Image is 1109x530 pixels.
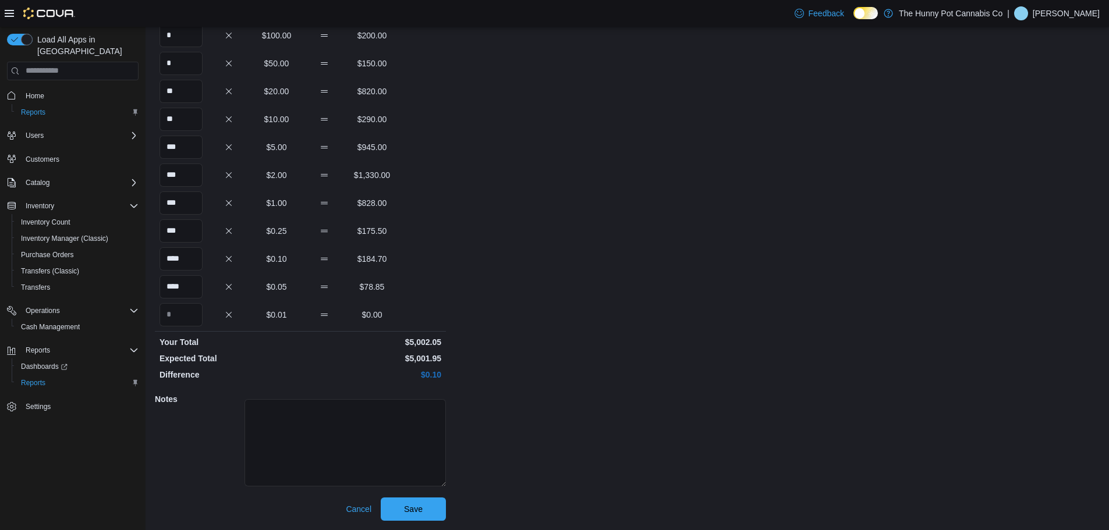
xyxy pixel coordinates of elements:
p: $290.00 [350,113,394,125]
span: Inventory Manager (Classic) [16,232,139,246]
span: Reports [21,378,45,387]
span: Dashboards [21,362,68,371]
span: Load All Apps in [GEOGRAPHIC_DATA] [33,34,139,57]
button: Transfers [12,279,143,296]
button: Cancel [341,497,376,521]
p: $78.85 [350,281,394,293]
h5: Notes [155,387,242,411]
span: Inventory Count [21,218,70,227]
button: Settings [2,398,143,415]
button: Reports [12,375,143,391]
span: Home [21,88,139,103]
span: Operations [26,306,60,315]
a: Reports [16,105,50,119]
button: Users [21,129,48,143]
button: Customers [2,151,143,168]
span: Customers [21,152,139,166]
p: $50.00 [255,58,298,69]
span: Home [26,91,44,101]
button: Save [381,497,446,521]
input: Quantity [160,275,203,298]
a: Purchase Orders [16,248,79,262]
button: Inventory Manager (Classic) [12,230,143,247]
p: $1.00 [255,197,298,209]
span: Transfers [21,283,50,292]
span: Reports [16,376,139,390]
input: Quantity [160,24,203,47]
p: $0.10 [303,369,441,380]
span: Cash Management [21,322,80,332]
a: Dashboards [16,360,72,374]
span: Purchase Orders [16,248,139,262]
a: Cash Management [16,320,84,334]
p: $150.00 [350,58,394,69]
a: Reports [16,376,50,390]
p: $1,330.00 [350,169,394,181]
span: Cash Management [16,320,139,334]
p: $0.10 [255,253,298,265]
p: $20.00 [255,86,298,97]
input: Quantity [160,52,203,75]
p: $0.25 [255,225,298,237]
button: Reports [12,104,143,120]
a: Dashboards [12,358,143,375]
span: Inventory Count [16,215,139,229]
p: $5.00 [255,141,298,153]
button: Cash Management [12,319,143,335]
span: Transfers (Classic) [16,264,139,278]
button: Inventory [21,199,59,213]
span: Catalog [21,176,139,190]
p: $0.05 [255,281,298,293]
span: Reports [21,108,45,117]
input: Quantity [160,303,203,326]
a: Customers [21,152,64,166]
input: Quantity [160,163,203,187]
p: $175.50 [350,225,394,237]
p: $5,001.95 [303,353,441,364]
p: $945.00 [350,141,394,153]
a: Transfers (Classic) [16,264,84,278]
span: Users [26,131,44,140]
p: Your Total [160,336,298,348]
span: Reports [26,346,50,355]
span: Feedback [809,8,844,19]
button: Catalog [21,176,54,190]
p: $100.00 [255,30,298,41]
p: $0.00 [350,309,394,321]
span: Settings [26,402,51,411]
a: Feedback [790,2,849,25]
input: Quantity [160,191,203,215]
p: Difference [160,369,298,380]
span: Purchase Orders [21,250,74,259]
span: Operations [21,304,139,318]
input: Quantity [160,219,203,243]
nav: Complex example [7,83,139,446]
p: $10.00 [255,113,298,125]
p: $828.00 [350,197,394,209]
a: Settings [21,400,55,414]
a: Transfers [16,280,55,294]
p: $820.00 [350,86,394,97]
button: Inventory [2,198,143,214]
button: Users [2,127,143,144]
button: Home [2,87,143,104]
p: $200.00 [350,30,394,41]
button: Purchase Orders [12,247,143,263]
a: Home [21,89,49,103]
input: Quantity [160,80,203,103]
span: Transfers [16,280,139,294]
p: Expected Total [160,353,298,364]
button: Catalog [2,175,143,191]
button: Operations [21,304,65,318]
input: Quantity [160,108,203,131]
button: Inventory Count [12,214,143,230]
button: Reports [21,343,55,357]
span: Reports [16,105,139,119]
span: Users [21,129,139,143]
span: Inventory [21,199,139,213]
input: Quantity [160,136,203,159]
div: Keelan Beauregard-Duguay [1014,6,1028,20]
span: Dashboards [16,360,139,374]
span: Reports [21,343,139,357]
p: $184.70 [350,253,394,265]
